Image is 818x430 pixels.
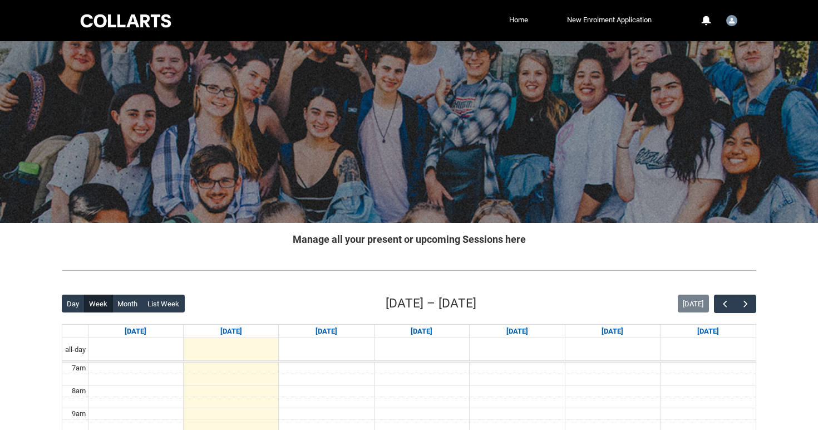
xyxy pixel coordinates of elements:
button: Month [112,295,143,312]
div: 9am [70,408,88,419]
img: REDU_GREY_LINE [62,265,756,276]
span: all-day [63,344,88,355]
h2: [DATE] – [DATE] [386,294,476,313]
a: Go to October 10, 2025 [599,325,625,338]
button: List Week [142,295,185,312]
div: 7am [70,363,88,374]
button: Day [62,295,85,312]
button: Previous Week [714,295,735,313]
div: 8am [70,385,88,397]
a: New Enrolment Application [564,12,654,28]
a: Go to October 6, 2025 [218,325,244,338]
a: Go to October 9, 2025 [504,325,530,338]
a: Go to October 5, 2025 [122,325,149,338]
a: Go to October 11, 2025 [695,325,721,338]
button: Week [84,295,113,312]
a: Home [506,12,531,28]
h2: Manage all your present or upcoming Sessions here [62,232,756,247]
button: User Profile Student.ftepaa [723,11,740,28]
button: [DATE] [678,295,709,312]
img: Student.ftepaa [726,15,737,26]
a: Go to October 8, 2025 [408,325,435,338]
button: Next Week [735,295,756,313]
a: Go to October 7, 2025 [313,325,339,338]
